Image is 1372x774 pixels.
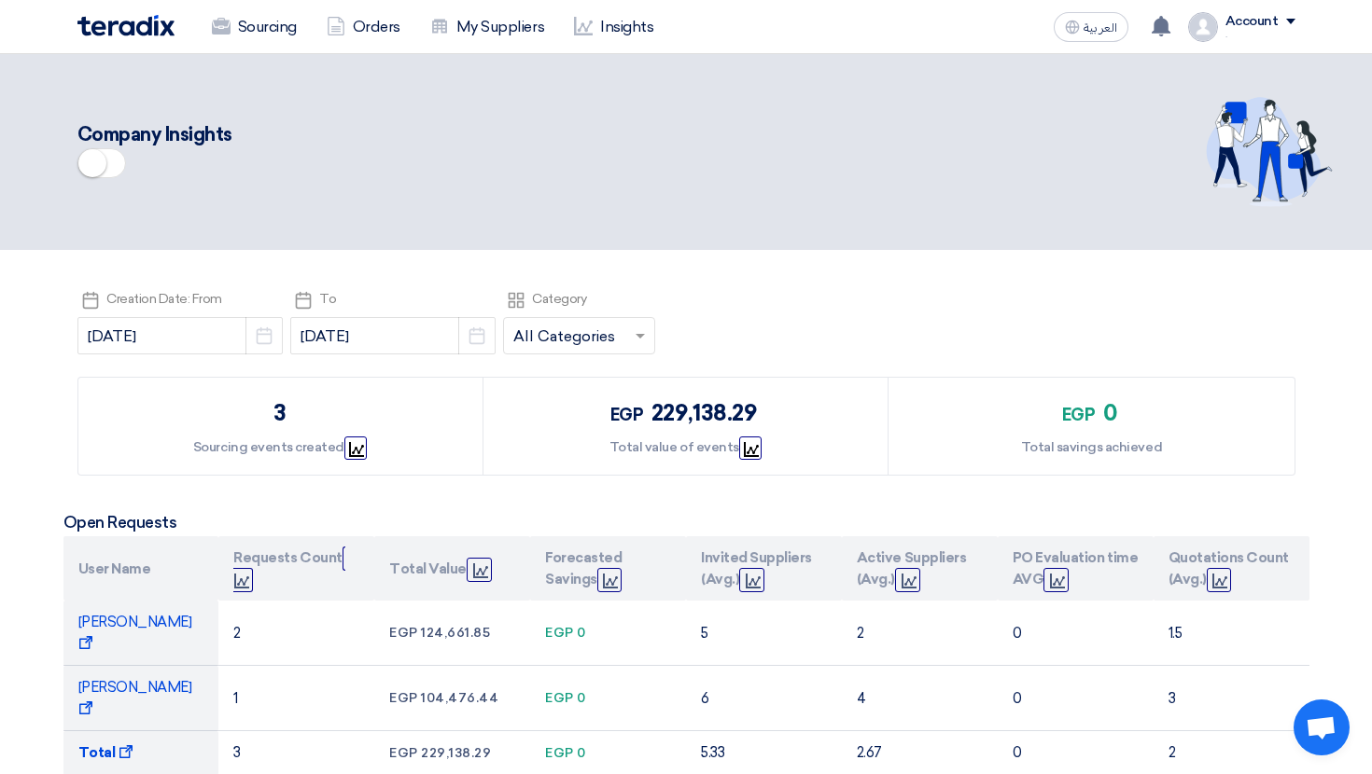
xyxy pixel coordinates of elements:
span: egp [545,690,574,706]
img: Teradix logo [77,15,175,36]
span: 229,138.29 [421,745,491,761]
span: egp [545,625,574,641]
div: Company Insights [77,120,931,148]
th: Active Suppliers (Avg.) [842,536,998,601]
span: egp [389,625,418,641]
span: To [319,291,336,307]
th: Forecasted Savings [530,536,686,601]
td: 6 [686,666,842,731]
th: Invited Suppliers (Avg.) [686,536,842,601]
span: 124,661.85 [421,625,490,641]
span: 229,138.29 [651,399,757,426]
div: Total savings achieved [1021,437,1162,457]
img: profile_test.png [1188,12,1218,42]
td: 3 [1154,666,1309,731]
input: to [290,317,496,354]
span: Creation Date: From [106,291,222,307]
td: 0 [998,666,1154,731]
div: Total value of events [609,437,762,457]
span: egp [1062,405,1096,425]
span: 104,476.44 [421,690,498,706]
span: 0 [1103,399,1118,426]
span: egp [389,745,418,761]
a: My Suppliers [415,7,559,48]
span: العربية [1084,21,1117,35]
th: Quotations Count (Avg.) [1154,536,1309,601]
div: Account [1225,14,1279,30]
span: 0 [577,690,586,706]
td: 0 [998,601,1154,666]
span: Category [532,291,586,307]
a: Insights [559,7,668,48]
span: [PERSON_NAME] [78,679,192,717]
span: [PERSON_NAME] [78,614,192,652]
th: User Name [63,536,219,601]
span: 0 [577,625,586,641]
td: 2 [842,601,998,666]
div: 3 [273,396,287,430]
div: Sourcing events created [193,437,368,457]
td: 2 [218,601,374,666]
span: egp [610,405,644,425]
th: PO Evaluation time AVG [998,536,1154,601]
th: Requests Count [218,536,374,601]
th: Total Value [374,536,530,601]
span: 0 [577,745,586,761]
td: 4 [842,666,998,731]
div: . [1225,29,1295,39]
a: Orders [312,7,415,48]
td: 5 [686,601,842,666]
b: Total [78,744,116,761]
input: from [77,317,283,354]
img: invite_your_team.svg [1206,97,1333,207]
div: Open chat [1294,699,1350,755]
span: egp [545,745,574,761]
h5: Open Requests [63,513,1309,532]
button: العربية [1054,12,1128,42]
span: egp [389,690,418,706]
td: 1 [218,666,374,731]
a: Sourcing [197,7,312,48]
td: 1.5 [1154,601,1309,666]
